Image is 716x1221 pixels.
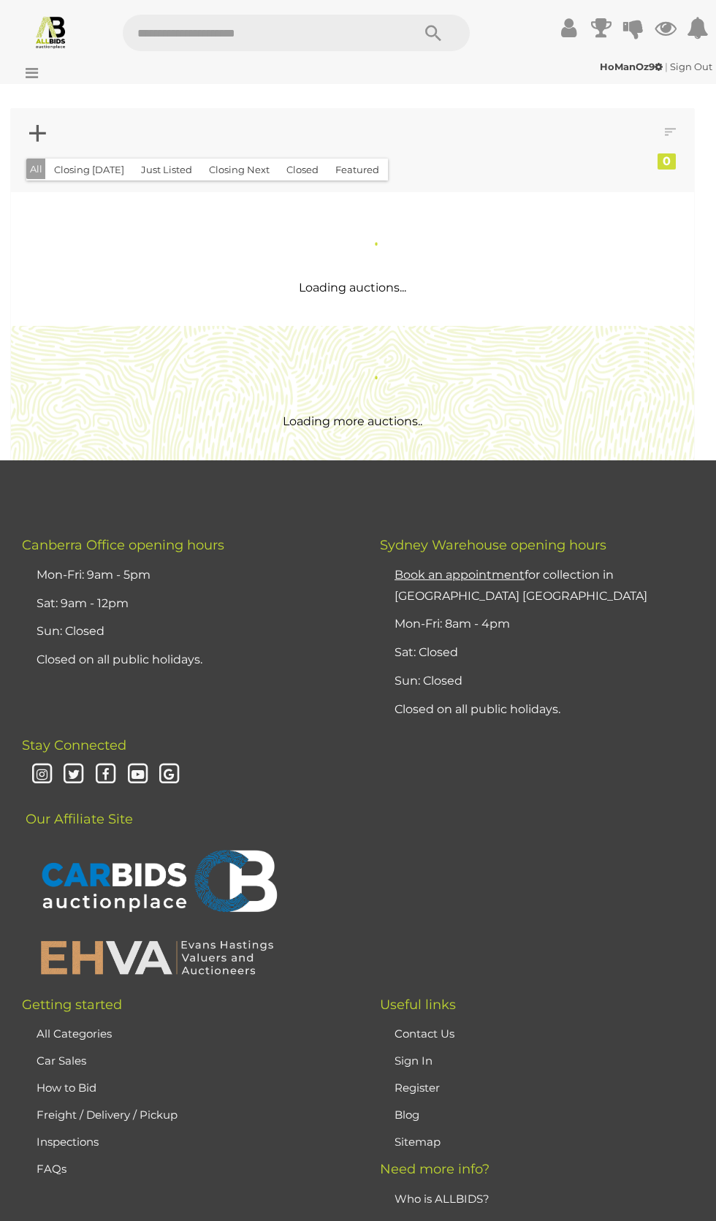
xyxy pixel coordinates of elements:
button: Featured [327,159,388,181]
button: All [26,159,46,180]
a: HoManOz9 [600,61,665,72]
i: Google [157,762,183,788]
span: Sydney Warehouse opening hours [380,537,606,553]
div: 0 [658,153,676,170]
a: How to Bid [37,1081,96,1095]
img: Allbids.com.au [34,15,68,49]
span: Loading auctions... [299,281,406,294]
li: Mon-Fri: 8am - 4pm [391,610,701,639]
i: Facebook [93,762,118,788]
a: Sign In [395,1054,433,1068]
a: Sign Out [670,61,712,72]
a: Freight / Delivery / Pickup [37,1108,178,1122]
a: Car Sales [37,1054,86,1068]
a: Register [395,1081,440,1095]
li: Sun: Closed [391,667,701,696]
a: FAQs [37,1162,66,1176]
button: Closing Next [200,159,278,181]
span: Canberra Office opening hours [22,537,224,553]
li: Closed on all public holidays. [391,696,701,724]
a: Inspections [37,1135,99,1149]
i: Youtube [125,762,151,788]
span: Need more info? [380,1161,490,1177]
a: Sitemap [395,1135,441,1149]
li: Sun: Closed [33,617,343,646]
li: Sat: Closed [391,639,701,667]
a: Book an appointmentfor collection in [GEOGRAPHIC_DATA] [GEOGRAPHIC_DATA] [395,568,647,603]
span: Useful links [380,997,456,1013]
a: Blog [395,1108,419,1122]
span: Getting started [22,997,122,1013]
img: EHVA | Evans Hastings Valuers and Auctioneers [33,938,281,976]
a: All Categories [37,1027,112,1041]
img: CARBIDS Auctionplace [33,834,281,931]
button: Search [397,15,470,51]
button: Just Listed [132,159,201,181]
span: Loading more auctions.. [283,414,422,428]
a: Who is ALLBIDS? [395,1192,490,1206]
strong: HoManOz9 [600,61,663,72]
button: Closed [278,159,327,181]
span: Our Affiliate Site [22,789,133,827]
li: Mon-Fri: 9am - 5pm [33,561,343,590]
u: Book an appointment [395,568,525,582]
i: Instagram [29,762,55,788]
button: Closing [DATE] [45,159,133,181]
a: Contact Us [395,1027,454,1041]
span: | [665,61,668,72]
span: Stay Connected [22,737,126,753]
li: Sat: 9am - 12pm [33,590,343,618]
i: Twitter [61,762,87,788]
li: Closed on all public holidays. [33,646,343,674]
